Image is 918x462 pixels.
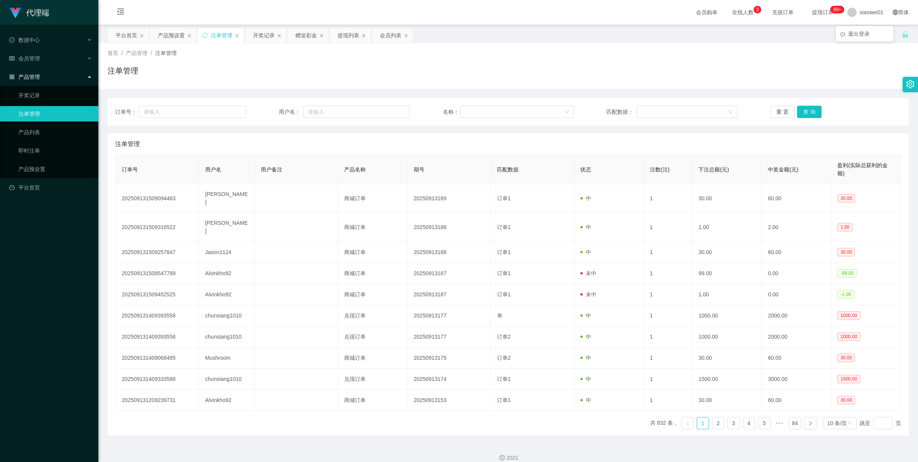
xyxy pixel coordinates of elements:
td: 202509131509452525 [116,284,199,305]
td: 30.00 [692,184,762,213]
span: 订单2 [497,355,511,361]
td: 0.00 [762,263,831,284]
span: 用户名： [279,108,303,116]
span: 下注总额(元) [698,166,729,173]
td: 202509131509547789 [116,263,199,284]
span: 产品名称 [344,166,366,173]
span: 订单号 [122,166,138,173]
input: 请输入 [139,106,246,118]
div: 赠送彩金 [295,28,317,43]
span: 退出登录 [848,31,870,37]
i: 图标: global [893,10,898,15]
span: 产品管理 [9,74,40,80]
td: 20250913187 [408,284,491,305]
span: 30.00 [837,396,855,404]
span: 中 [580,376,591,382]
td: chunsiang1010 [199,305,255,326]
li: 向后 5 页 [774,417,786,429]
a: 图标: dashboard平台首页 [9,180,92,195]
span: 订单1 [497,376,511,382]
span: -99.00 [837,269,857,278]
td: 60.00 [762,242,831,263]
a: 2 [713,417,724,429]
i: 图标: appstore-o [9,74,15,80]
span: 中 [580,224,591,230]
span: 订单1 [497,195,511,201]
a: 即时注单 [18,143,92,158]
div: 产品预设置 [158,28,185,43]
i: 图标: poweroff [840,32,845,37]
img: logo.9652507e.png [9,8,22,18]
div: 平台首页 [116,28,137,43]
span: 状态 [580,166,591,173]
td: 1 [644,390,693,411]
td: 60.00 [762,184,831,213]
i: 图标: close [404,33,408,38]
div: 10 条/页 [827,417,847,429]
span: 盈利(实际总获利的金额) [837,162,888,176]
i: 图标: close [277,33,282,38]
td: 兑现订单 [338,369,408,390]
li: 1 [697,417,709,429]
td: Jason1124 [199,242,255,263]
td: 1 [644,326,693,347]
td: 202509131509094463 [116,184,199,213]
td: 兑现订单 [338,326,408,347]
span: 30.00 [837,194,855,203]
td: 1 [644,184,693,213]
i: 图标: setting [906,80,915,88]
span: 订单1 [497,249,511,255]
span: 在线人数 [728,10,757,15]
span: 注单管理 [115,140,140,149]
td: 20250913177 [408,305,491,326]
li: 5 [758,417,771,429]
td: Alvinkho92 [199,284,255,305]
td: 1000.00 [692,326,762,347]
i: 图标: down [847,421,852,426]
span: 中 [580,249,591,255]
td: [PERSON_NAME] [199,213,255,242]
td: 202509131509316522 [116,213,199,242]
a: 代理端 [9,9,49,15]
li: 2 [712,417,724,429]
td: 1 [644,242,693,263]
td: 20250913175 [408,347,491,369]
td: 商城订单 [338,263,408,284]
span: 订单1 [497,397,511,403]
div: 提现列表 [338,28,359,43]
div: 2021 [104,454,912,462]
span: / [151,50,152,56]
i: 图标: check-circle-o [9,37,15,43]
span: ••• [774,417,786,429]
td: 1.00 [692,284,762,305]
td: 202509131509257847 [116,242,199,263]
td: 20250913187 [408,263,491,284]
td: 1500.00 [692,369,762,390]
li: 上一页 [681,417,694,429]
td: chunsiang1010 [199,326,255,347]
td: 商城订单 [338,184,408,213]
td: 1 [644,213,693,242]
td: 1 [644,305,693,326]
span: 中 [580,195,591,201]
span: 1000.00 [837,332,860,341]
i: 图标: right [808,421,813,426]
td: 商城订单 [338,347,408,369]
td: 商城订单 [338,284,408,305]
span: -1.00 [837,290,854,299]
td: 20250913188 [408,213,491,242]
h1: 注单管理 [108,65,138,76]
a: 5 [759,417,770,429]
li: 84 [789,417,801,429]
span: 1500.00 [837,375,860,383]
h1: 代理端 [26,0,49,25]
a: 4 [743,417,755,429]
td: 202509131209239731 [116,390,199,411]
td: 0.00 [762,284,831,305]
td: 1 [644,263,693,284]
td: 商城订单 [338,213,408,242]
span: 30.00 [837,354,855,362]
i: 图标: menu-fold [108,0,134,25]
a: 开奖记录 [18,88,92,103]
